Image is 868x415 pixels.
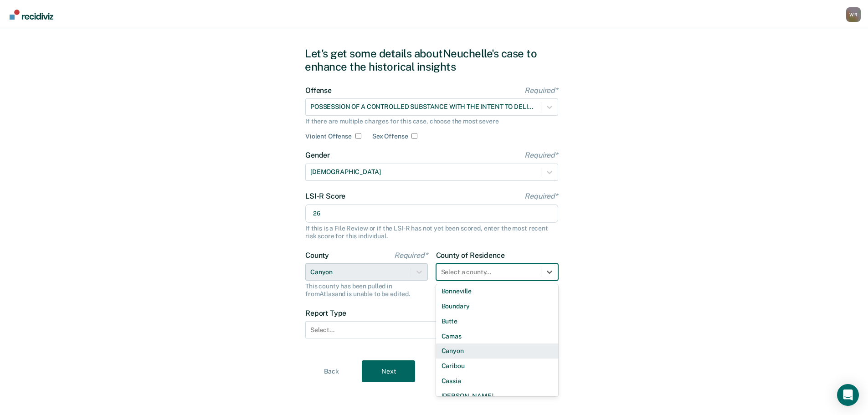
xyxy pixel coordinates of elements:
[436,284,559,299] div: Bonneville
[305,86,558,95] label: Offense
[436,299,559,314] div: Boundary
[524,192,558,200] span: Required*
[305,47,563,73] div: Let's get some details about Neuchelle's case to enhance the historical insights
[305,225,558,240] div: If this is a File Review or if the LSI-R has not yet been scored, enter the most recent risk scor...
[846,7,861,22] button: Profile dropdown button
[436,314,559,329] div: Butte
[10,10,53,20] img: Recidiviz
[436,389,559,404] div: [PERSON_NAME]
[305,133,352,140] label: Violent Offense
[305,360,358,382] button: Back
[436,374,559,389] div: Cassia
[305,192,558,200] label: LSI-R Score
[362,360,415,382] button: Next
[436,329,559,344] div: Camas
[305,309,558,318] label: Report Type
[837,384,859,406] div: Open Intercom Messenger
[846,7,861,22] div: W R
[305,118,558,125] div: If there are multiple charges for this case, choose the most severe
[524,151,558,159] span: Required*
[305,151,558,159] label: Gender
[305,251,428,260] label: County
[436,251,559,260] label: County of Residence
[524,86,558,95] span: Required*
[436,343,559,359] div: Canyon
[305,282,428,298] div: This county has been pulled in from Atlas and is unable to be edited.
[394,251,428,260] span: Required*
[372,133,408,140] label: Sex Offense
[436,359,559,374] div: Caribou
